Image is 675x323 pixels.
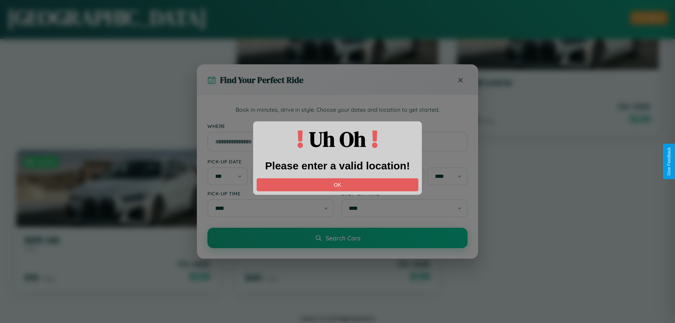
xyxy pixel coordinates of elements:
[207,190,334,196] label: Pick-up Time
[207,123,468,129] label: Where
[341,190,468,196] label: Drop-off Time
[341,159,468,164] label: Drop-off Date
[207,159,334,164] label: Pick-up Date
[207,105,468,115] p: Book in minutes, drive in style. Choose your dates and location to get started.
[326,234,360,242] span: Search Cars
[220,74,303,86] h3: Find Your Perfect Ride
